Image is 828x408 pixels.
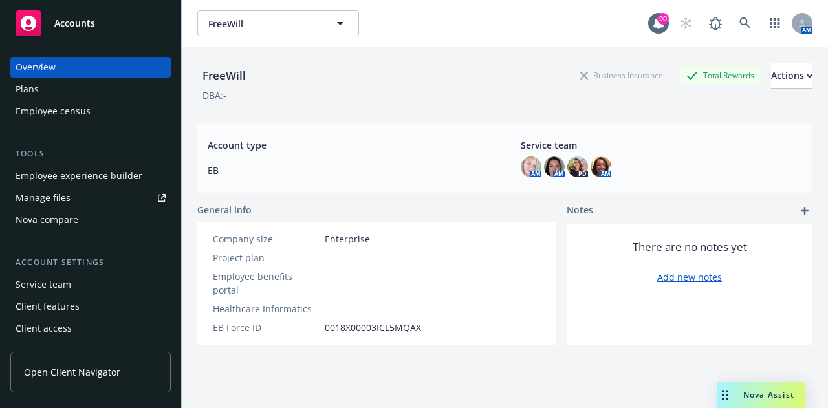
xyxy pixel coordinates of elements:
img: photo [521,156,541,177]
span: - [325,251,328,264]
a: Report a Bug [703,10,728,36]
img: photo [591,156,611,177]
div: Actions [771,63,812,88]
a: Employee experience builder [10,166,171,186]
div: Account settings [10,256,171,269]
div: Employee benefits portal [213,270,320,297]
div: Overview [16,57,56,78]
div: Healthcare Informatics [213,302,320,316]
div: Client features [16,296,80,317]
img: photo [544,156,565,177]
a: Employee census [10,101,171,122]
div: Total Rewards [680,67,761,83]
span: Accounts [54,18,95,28]
a: Client access [10,318,171,339]
a: add [797,203,812,219]
div: Employee experience builder [16,166,142,186]
div: EB Force ID [213,321,320,334]
a: Search [732,10,758,36]
span: Open Client Navigator [24,365,120,379]
a: Overview [10,57,171,78]
a: Add new notes [657,270,722,284]
span: There are no notes yet [633,239,747,255]
a: Switch app [762,10,788,36]
div: Nova compare [16,209,78,230]
div: 90 [657,13,669,25]
a: Accounts [10,5,171,41]
span: Service team [521,138,802,152]
span: - [325,302,328,316]
div: Client access [16,318,72,339]
a: Service team [10,274,171,295]
span: General info [197,203,252,217]
img: photo [567,156,588,177]
a: Start snowing [673,10,699,36]
span: 0018X00003ICL5MQAX [325,321,421,334]
div: Project plan [213,251,320,264]
a: Client features [10,296,171,317]
div: Company size [213,232,320,246]
div: DBA: - [202,89,226,102]
a: Nova compare [10,209,171,230]
div: Manage files [16,188,71,208]
a: Plans [10,79,171,100]
button: FreeWill [197,10,359,36]
div: Service team [16,274,71,295]
div: FreeWill [197,67,251,84]
div: Tools [10,147,171,160]
span: Nova Assist [743,389,794,400]
button: Actions [771,63,812,89]
span: - [325,277,328,290]
button: Nova Assist [717,382,805,408]
span: Enterprise [325,232,370,246]
span: Notes [567,203,593,219]
div: Plans [16,79,39,100]
div: Employee census [16,101,91,122]
span: EB [208,164,489,177]
div: Business Insurance [574,67,670,83]
div: Drag to move [717,382,733,408]
span: Account type [208,138,489,152]
a: Manage files [10,188,171,208]
span: FreeWill [208,17,320,30]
